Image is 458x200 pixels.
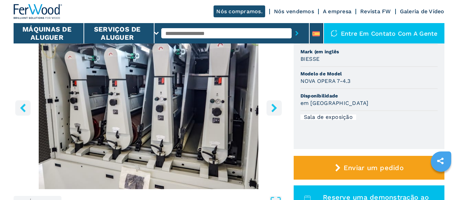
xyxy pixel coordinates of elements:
span: Mark (em inglês [300,48,438,55]
img: Ferwood (em inglês) [14,4,62,19]
iframe: Chat [429,169,453,195]
button: Botão esquerdo [15,100,31,115]
button: Máquinas de aluguer [14,25,80,41]
button: Serviços de aluguer [84,25,151,41]
h3: em [GEOGRAPHIC_DATA] [300,99,369,107]
button: Submit-button [292,25,302,41]
a: Nós vendemos [274,8,314,15]
div: Sala de exposição [300,114,356,120]
div: Entre em contato com a gente [324,23,444,43]
h3: NOVA OPERA 7-4.3 [300,77,351,85]
button: Enviar um pedido [294,156,444,180]
span: Disponibilidade [300,92,438,99]
a: Revista FW [360,8,391,15]
button: Botão direito [267,100,282,115]
a: sharethis (em inglês) [432,152,449,169]
a: A empresa [323,8,351,15]
span: Modelo de Model [300,70,438,77]
span: Enviar um pedido [344,164,404,172]
h3: BIESSE [300,55,320,63]
div: Ir para Slide 6 [14,24,283,189]
img: Entre em contato com a gente [331,30,337,37]
img: Top BIESSE NOVO OPERA 7-4.3 [14,24,283,189]
a: Nós compramos. [214,5,265,17]
a: Galeria de Vídeo [400,8,444,15]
